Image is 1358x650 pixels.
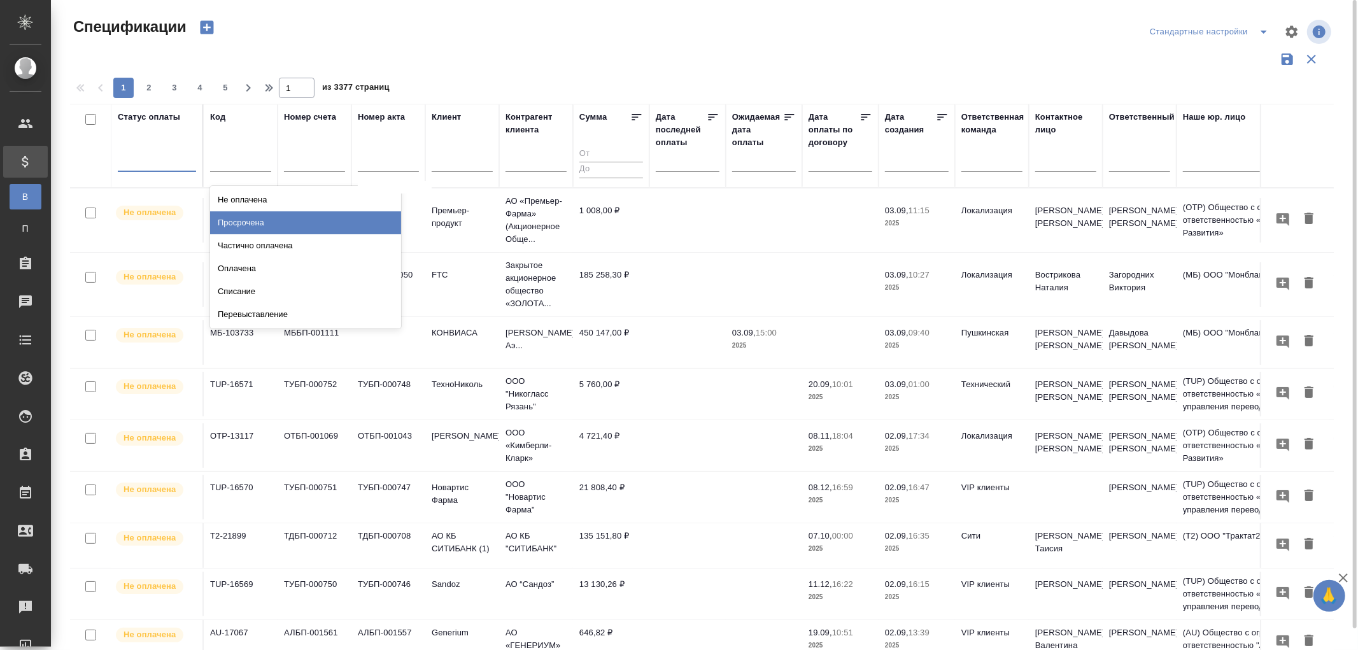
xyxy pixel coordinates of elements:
[1313,580,1345,612] button: 🙏
[885,442,949,455] p: 2025
[210,211,401,234] div: Просрочена
[351,423,425,468] td: ОТБП-001043
[809,494,872,507] p: 2025
[832,531,853,540] p: 00:00
[278,523,351,568] td: ТДБП-000712
[204,262,278,307] td: МБ-103742
[506,375,567,413] p: ООО "Никогласс Рязань"
[1109,111,1175,124] div: Ответственный
[1177,320,1329,365] td: (МБ) ООО "Монблан"
[885,281,949,294] p: 2025
[432,578,493,591] p: Sandoz
[832,483,853,492] p: 16:59
[909,379,930,389] p: 01:00
[322,80,390,98] span: из 3377 страниц
[204,423,278,468] td: OTP-13117
[70,17,187,37] span: Спецификации
[809,542,872,555] p: 2025
[506,578,567,591] p: АО “Сандоз”
[432,430,493,442] p: [PERSON_NAME]
[1298,433,1320,456] button: Удалить
[885,270,909,279] p: 03.09,
[432,111,461,124] div: Клиент
[832,579,853,589] p: 16:22
[204,523,278,568] td: Т2-21899
[124,271,176,283] p: Не оплачена
[1177,523,1329,568] td: (Т2) ООО "Трактат24"
[909,270,930,279] p: 10:27
[1103,372,1177,416] td: [PERSON_NAME] [PERSON_NAME]
[1298,330,1320,353] button: Удалить
[732,328,756,337] p: 03.09,
[756,328,777,337] p: 15:00
[190,81,210,94] span: 4
[885,339,949,352] p: 2025
[1298,533,1320,556] button: Удалить
[124,380,176,393] p: Не оплачена
[809,483,832,492] p: 08.12,
[885,391,949,404] p: 2025
[278,423,351,468] td: ОТБП-001069
[1298,272,1320,295] button: Удалить
[573,475,649,519] td: 21 808,40 ₽
[1029,523,1103,568] td: [PERSON_NAME] Таисия
[506,327,567,352] p: [PERSON_NAME] Аэ...
[885,328,909,337] p: 03.09,
[124,329,176,341] p: Не оплачена
[358,111,405,124] div: Номер акта
[573,423,649,468] td: 4 721,40 ₽
[215,78,236,98] button: 5
[909,206,930,215] p: 11:15
[1103,262,1177,307] td: Загородних Виктория
[506,530,567,555] p: АО КБ "СИТИБАНК"
[955,198,1029,243] td: Локализация
[909,431,930,441] p: 17:34
[885,628,909,637] p: 02.09,
[124,206,176,219] p: Не оплачена
[809,431,832,441] p: 08.11,
[1103,475,1177,519] td: [PERSON_NAME]
[955,572,1029,616] td: VIP клиенты
[909,531,930,540] p: 16:35
[1177,472,1329,523] td: (TUP) Общество с ограниченной ответственностью «Технологии управления переводом»
[506,427,567,465] p: ООО «Кимберли-Кларк»
[215,81,236,94] span: 5
[192,17,222,38] button: Создать
[278,320,351,365] td: МББП-001111
[579,162,643,178] input: До
[961,111,1024,136] div: Ответственная команда
[139,78,159,98] button: 2
[1103,198,1177,243] td: [PERSON_NAME] [PERSON_NAME]
[809,442,872,455] p: 2025
[832,628,853,637] p: 10:51
[1277,17,1307,47] span: Настроить таблицу
[885,542,949,555] p: 2025
[809,379,832,389] p: 20.09,
[1177,420,1329,471] td: (OTP) Общество с ограниченной ответственностью «Вектор Развития»
[432,530,493,555] p: АО КБ СИТИБАНК (1)
[210,234,401,257] div: Частично оплачена
[1029,423,1103,468] td: [PERSON_NAME] [PERSON_NAME]
[1275,47,1299,71] button: Сохранить фильтры
[1103,572,1177,616] td: [PERSON_NAME]
[204,572,278,616] td: TUP-16569
[809,391,872,404] p: 2025
[909,328,930,337] p: 09:40
[190,78,210,98] button: 4
[210,280,401,303] div: Списание
[955,423,1029,468] td: Локализация
[955,523,1029,568] td: Сити
[1029,572,1103,616] td: [PERSON_NAME]
[506,111,567,136] div: Контрагент клиента
[955,262,1029,307] td: Локализация
[732,339,796,352] p: 2025
[573,198,649,243] td: 1 008,00 ₽
[885,206,909,215] p: 03.09,
[1029,198,1103,243] td: [PERSON_NAME] [PERSON_NAME]
[164,81,185,94] span: 3
[573,372,649,416] td: 5 760,00 ₽
[284,111,336,124] div: Номер счета
[809,628,832,637] p: 19.09,
[809,579,832,589] p: 11.12,
[432,204,493,230] p: Премьер-продукт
